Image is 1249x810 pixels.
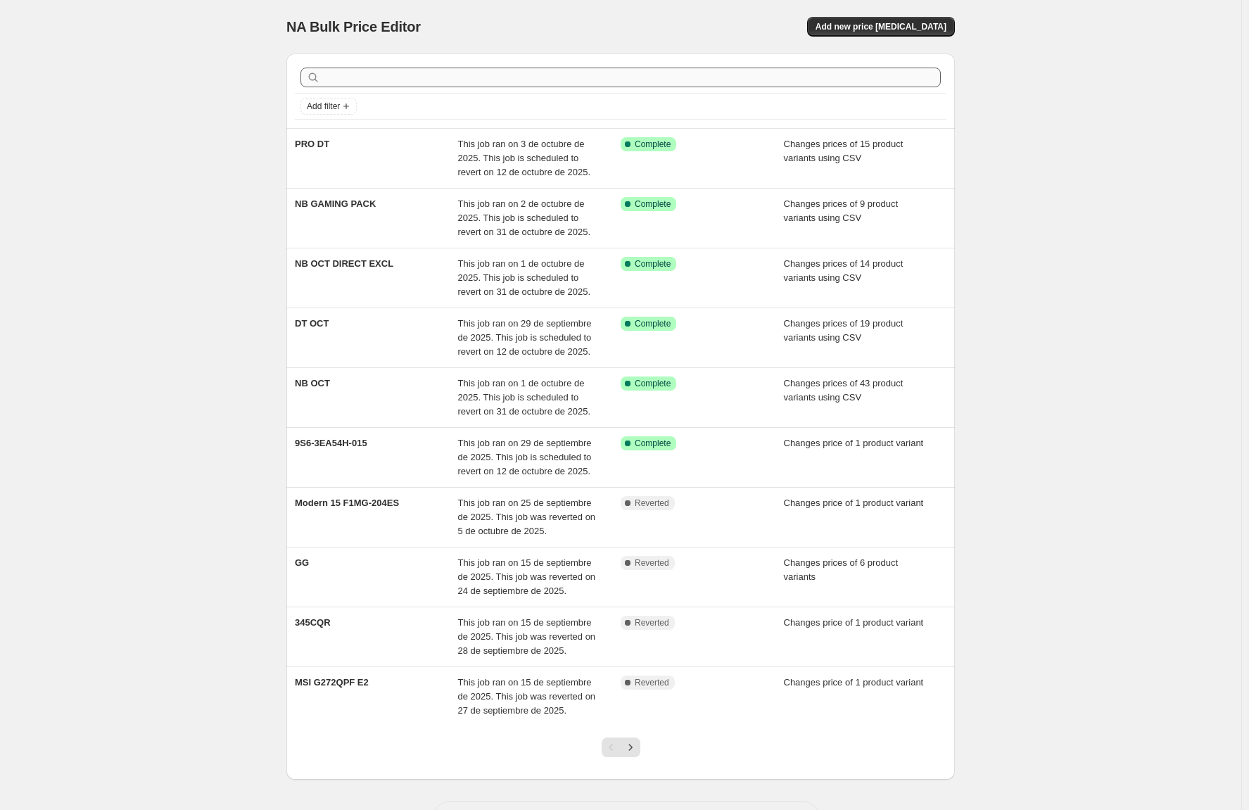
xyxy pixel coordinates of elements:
[635,198,671,210] span: Complete
[458,498,596,536] span: This job ran on 25 de septiembre de 2025. This job was reverted on 5 de octubre de 2025.
[458,198,591,237] span: This job ran on 2 de octubre de 2025. This job is scheduled to revert on 31 de octubre de 2025.
[635,498,669,509] span: Reverted
[784,557,899,582] span: Changes prices of 6 product variants
[458,258,591,297] span: This job ran on 1 de octubre de 2025. This job is scheduled to revert on 31 de octubre de 2025.
[295,318,329,329] span: DT OCT
[635,139,671,150] span: Complete
[458,557,596,596] span: This job ran on 15 de septiembre de 2025. This job was reverted on 24 de septiembre de 2025.
[816,21,946,32] span: Add new price [MEDICAL_DATA]
[307,101,340,112] span: Add filter
[635,318,671,329] span: Complete
[295,438,367,448] span: 9S6-3EA54H-015
[295,198,376,209] span: NB GAMING PACK
[458,438,592,476] span: This job ran on 29 de septiembre de 2025. This job is scheduled to revert on 12 de octubre de 2025.
[635,677,669,688] span: Reverted
[635,438,671,449] span: Complete
[635,258,671,270] span: Complete
[635,557,669,569] span: Reverted
[295,498,399,508] span: Modern 15 F1MG-204ES
[458,677,596,716] span: This job ran on 15 de septiembre de 2025. This job was reverted on 27 de septiembre de 2025.
[458,139,591,177] span: This job ran on 3 de octubre de 2025. This job is scheduled to revert on 12 de octubre de 2025.
[458,318,592,357] span: This job ran on 29 de septiembre de 2025. This job is scheduled to revert on 12 de octubre de 2025.
[458,617,596,656] span: This job ran on 15 de septiembre de 2025. This job was reverted on 28 de septiembre de 2025.
[784,677,924,688] span: Changes price of 1 product variant
[295,557,309,568] span: GG
[807,17,955,37] button: Add new price [MEDICAL_DATA]
[784,318,904,343] span: Changes prices of 19 product variants using CSV
[300,98,357,115] button: Add filter
[635,617,669,628] span: Reverted
[784,139,904,163] span: Changes prices of 15 product variants using CSV
[784,198,899,223] span: Changes prices of 9 product variants using CSV
[295,617,331,628] span: 345CQR
[635,378,671,389] span: Complete
[295,139,329,149] span: PRO DT
[784,498,924,508] span: Changes price of 1 product variant
[295,258,393,269] span: NB OCT DIRECT EXCL
[286,19,421,34] span: NA Bulk Price Editor
[458,378,591,417] span: This job ran on 1 de octubre de 2025. This job is scheduled to revert on 31 de octubre de 2025.
[784,378,904,403] span: Changes prices of 43 product variants using CSV
[784,258,904,283] span: Changes prices of 14 product variants using CSV
[295,677,369,688] span: MSI G272QPF E2
[784,617,924,628] span: Changes price of 1 product variant
[295,378,330,388] span: NB OCT
[602,738,640,757] nav: Pagination
[784,438,924,448] span: Changes price of 1 product variant
[621,738,640,757] button: Next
